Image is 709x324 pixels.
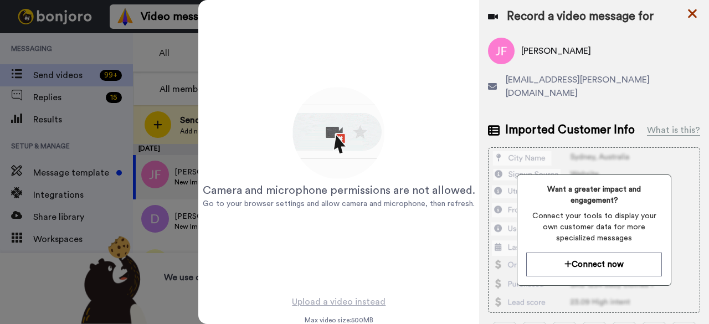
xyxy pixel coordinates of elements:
span: Connect your tools to display your own customer data for more specialized messages [526,210,662,244]
span: Go to your browser settings and allow camera and microphone, then refresh. [203,200,475,208]
div: Camera and microphone permissions are not allowed. [203,183,475,198]
span: [EMAIL_ADDRESS][PERSON_NAME][DOMAIN_NAME] [506,73,700,100]
button: Connect now [526,253,662,276]
span: Imported Customer Info [505,122,635,138]
img: allow-access.gif [290,85,388,183]
span: Want a greater impact and engagement? [526,184,662,206]
button: Upload a video instead [289,295,389,309]
div: What is this? [647,124,700,137]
